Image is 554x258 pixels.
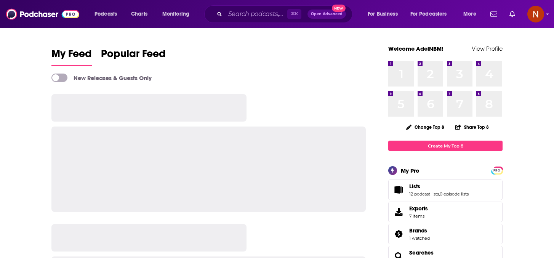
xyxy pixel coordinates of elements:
[126,8,152,20] a: Charts
[94,9,117,19] span: Podcasts
[51,47,92,65] span: My Feed
[402,122,449,132] button: Change Top 8
[362,8,407,20] button: open menu
[455,120,489,135] button: Share Top 8
[409,249,434,256] a: Searches
[527,6,544,22] span: Logged in as AdelNBM
[162,9,189,19] span: Monitoring
[368,9,398,19] span: For Business
[391,184,406,195] a: Lists
[51,74,152,82] a: New Releases & Guests Only
[101,47,166,66] a: Popular Feed
[388,224,503,244] span: Brands
[409,227,430,234] a: Brands
[401,167,420,174] div: My Pro
[157,8,199,20] button: open menu
[409,213,428,219] span: 7 items
[409,183,420,190] span: Lists
[307,10,346,19] button: Open AdvancedNew
[287,9,301,19] span: ⌘ K
[439,191,440,197] span: ,
[472,45,503,52] a: View Profile
[211,5,360,23] div: Search podcasts, credits, & more...
[391,229,406,239] a: Brands
[492,167,501,173] a: PRO
[388,202,503,222] a: Exports
[391,207,406,217] span: Exports
[101,47,166,65] span: Popular Feed
[332,5,346,12] span: New
[487,8,500,21] a: Show notifications dropdown
[388,141,503,151] a: Create My Top 8
[51,47,92,66] a: My Feed
[409,183,469,190] a: Lists
[506,8,518,21] a: Show notifications dropdown
[225,8,287,20] input: Search podcasts, credits, & more...
[463,9,476,19] span: More
[527,6,544,22] button: Show profile menu
[409,227,427,234] span: Brands
[409,205,428,212] span: Exports
[311,12,343,16] span: Open Advanced
[409,236,430,241] a: 1 watched
[527,6,544,22] img: User Profile
[131,9,147,19] span: Charts
[388,179,503,200] span: Lists
[410,9,447,19] span: For Podcasters
[89,8,127,20] button: open menu
[492,168,501,173] span: PRO
[458,8,486,20] button: open menu
[440,191,469,197] a: 0 episode lists
[6,7,79,21] img: Podchaser - Follow, Share and Rate Podcasts
[409,191,439,197] a: 12 podcast lists
[388,45,444,52] a: Welcome AdelNBM!
[405,8,458,20] button: open menu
